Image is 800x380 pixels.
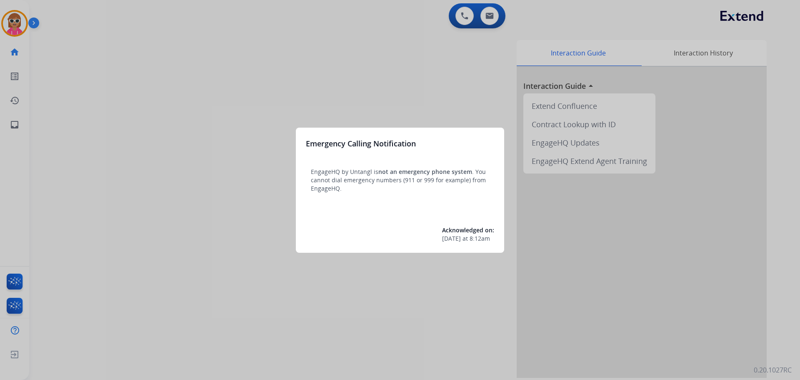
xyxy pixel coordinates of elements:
[311,168,489,193] p: EngageHQ by Untangl is . You cannot dial emergency numbers (911 or 999 for example) from EngageHQ.
[754,365,792,375] p: 0.20.1027RC
[306,138,416,149] h3: Emergency Calling Notification
[442,234,461,243] span: [DATE]
[378,168,472,176] span: not an emergency phone system
[442,226,494,234] span: Acknowledged on:
[470,234,490,243] span: 8:12am
[442,234,494,243] div: at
